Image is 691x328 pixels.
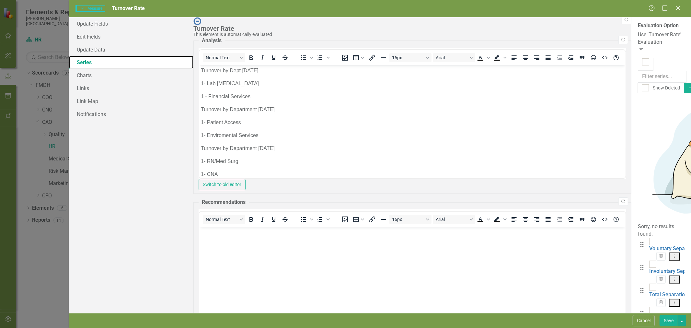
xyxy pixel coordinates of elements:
[588,53,599,62] button: Emojis
[611,215,622,224] button: Help
[577,53,588,62] button: Blockquote
[653,85,680,91] div: Show Deleted
[280,53,291,62] button: Strikethrough
[199,179,246,190] button: Switch to old editor
[599,53,610,62] button: HTML Editor
[199,37,225,44] legend: Analysis
[543,215,554,224] button: Justify
[315,215,331,224] div: Numbered list
[69,95,193,108] a: Link Map
[315,53,331,62] div: Numbered list
[203,215,245,224] button: Block Normal Text
[193,32,628,37] div: This element is automatically evaluated
[476,215,492,224] div: Text color Black
[69,69,193,82] a: Charts
[69,30,193,43] a: Edit Fields
[638,71,686,83] input: Filter series...
[660,315,678,326] button: Save
[69,43,193,56] a: Update Data
[69,17,193,30] a: Update Fields
[531,215,542,224] button: Align right
[193,25,628,32] div: Turnover Rate
[203,53,245,62] button: Block Normal Text
[351,53,366,62] button: Table
[389,53,432,62] button: Font size 16px
[246,215,257,224] button: Bold
[520,53,531,62] button: Align center
[577,215,588,224] button: Blockquote
[69,56,193,69] a: Series
[257,215,268,224] button: Italic
[206,55,237,60] span: Normal Text
[367,53,378,62] button: Insert/edit link
[351,215,366,224] button: Table
[633,315,655,326] button: Cancel
[509,53,520,62] button: Align left
[299,53,315,62] div: Bullet list
[378,53,389,62] button: Horizontal line
[280,215,291,224] button: Strikethrough
[433,53,475,62] button: Font Arial
[492,215,508,224] div: Background color Black
[638,22,685,29] label: Evaluation Option
[543,53,554,62] button: Justify
[299,215,315,224] div: Bullet list
[565,53,576,62] button: Increase indent
[268,53,279,62] button: Underline
[520,215,531,224] button: Align center
[649,291,690,298] a: Total Separations
[554,53,565,62] button: Decrease indent
[492,53,508,62] div: Background color Black
[588,215,599,224] button: Emojis
[611,53,622,62] button: Help
[565,215,576,224] button: Increase indent
[69,108,193,121] a: Notifications
[378,215,389,224] button: Horizontal line
[509,215,520,224] button: Align left
[392,55,424,60] span: 16px
[340,53,351,62] button: Insert image
[193,17,201,25] img: No Information
[69,82,193,95] a: Links
[392,217,424,222] span: 16px
[476,53,492,62] div: Text color Black
[554,215,565,224] button: Decrease indent
[531,53,542,62] button: Align right
[112,5,145,11] span: Turnover Rate
[367,215,378,224] button: Insert/edit link
[246,53,257,62] button: Bold
[638,223,685,238] div: Sorry, no results found.
[389,215,432,224] button: Font size 16px
[436,217,467,222] span: Arial
[199,199,249,206] legend: Recommendations
[75,5,105,12] span: Measure
[599,215,610,224] button: HTML Editor
[436,55,467,60] span: Arial
[638,31,685,46] div: Use 'Turnover Rate' Evaluation
[340,215,351,224] button: Insert image
[433,215,475,224] button: Font Arial
[257,53,268,62] button: Italic
[199,65,626,178] iframe: Rich Text Area
[268,215,279,224] button: Underline
[206,217,237,222] span: Normal Text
